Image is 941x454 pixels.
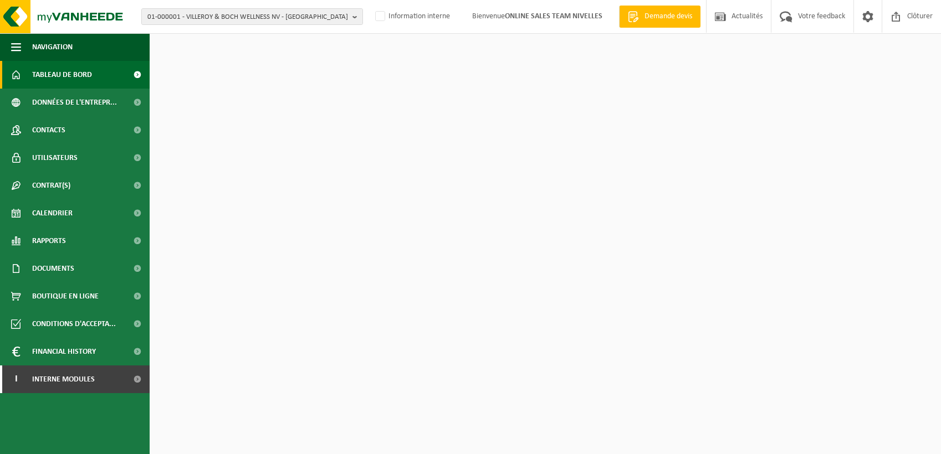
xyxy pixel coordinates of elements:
[141,8,363,25] button: 01-000001 - VILLEROY & BOCH WELLNESS NV - [GEOGRAPHIC_DATA]
[147,9,348,25] span: 01-000001 - VILLEROY & BOCH WELLNESS NV - [GEOGRAPHIC_DATA]
[619,6,700,28] a: Demande devis
[32,199,73,227] span: Calendrier
[505,12,602,20] strong: ONLINE SALES TEAM NIVELLES
[32,227,66,255] span: Rapports
[32,33,73,61] span: Navigation
[32,61,92,89] span: Tableau de bord
[32,310,116,338] span: Conditions d'accepta...
[32,282,99,310] span: Boutique en ligne
[373,8,450,25] label: Information interne
[642,11,695,22] span: Demande devis
[32,172,70,199] span: Contrat(s)
[32,144,78,172] span: Utilisateurs
[32,116,65,144] span: Contacts
[32,89,117,116] span: Données de l'entrepr...
[32,255,74,282] span: Documents
[32,338,96,365] span: Financial History
[32,365,95,393] span: Interne modules
[11,365,21,393] span: I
